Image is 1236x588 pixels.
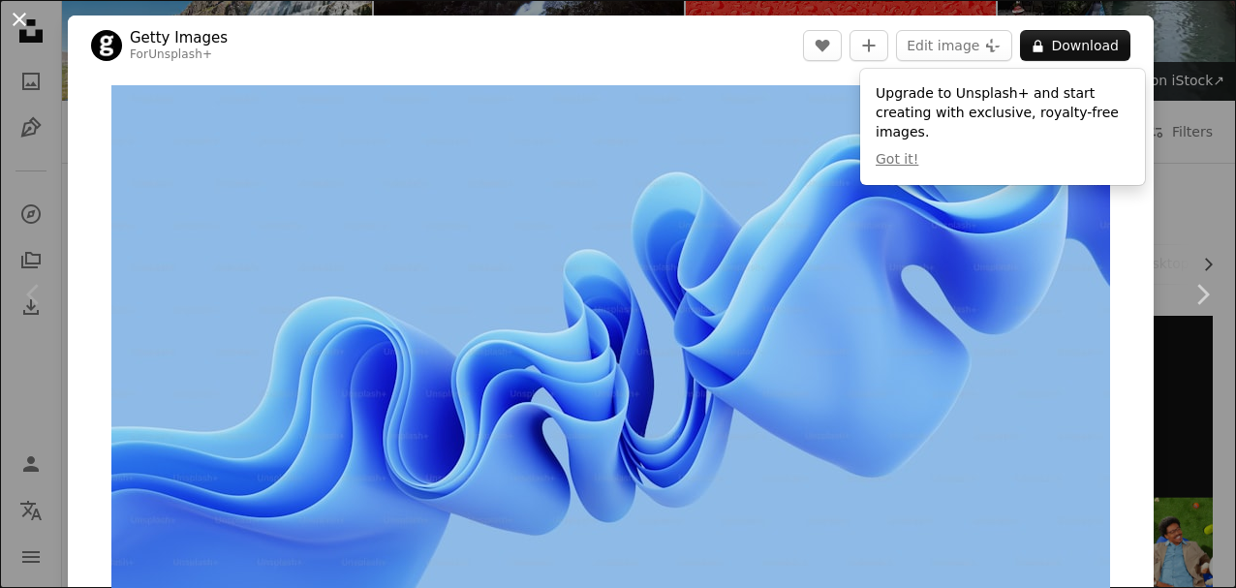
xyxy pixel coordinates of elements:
div: For [130,47,228,63]
button: Add to Collection [850,30,888,61]
a: Getty Images [130,28,228,47]
a: Next [1168,201,1236,387]
button: Like [803,30,842,61]
img: Go to Getty Images's profile [91,30,122,61]
button: Got it! [876,150,918,170]
a: Unsplash+ [148,47,212,61]
div: Upgrade to Unsplash+ and start creating with exclusive, royalty-free images. [860,69,1145,185]
button: Edit image [896,30,1012,61]
button: Download [1020,30,1130,61]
